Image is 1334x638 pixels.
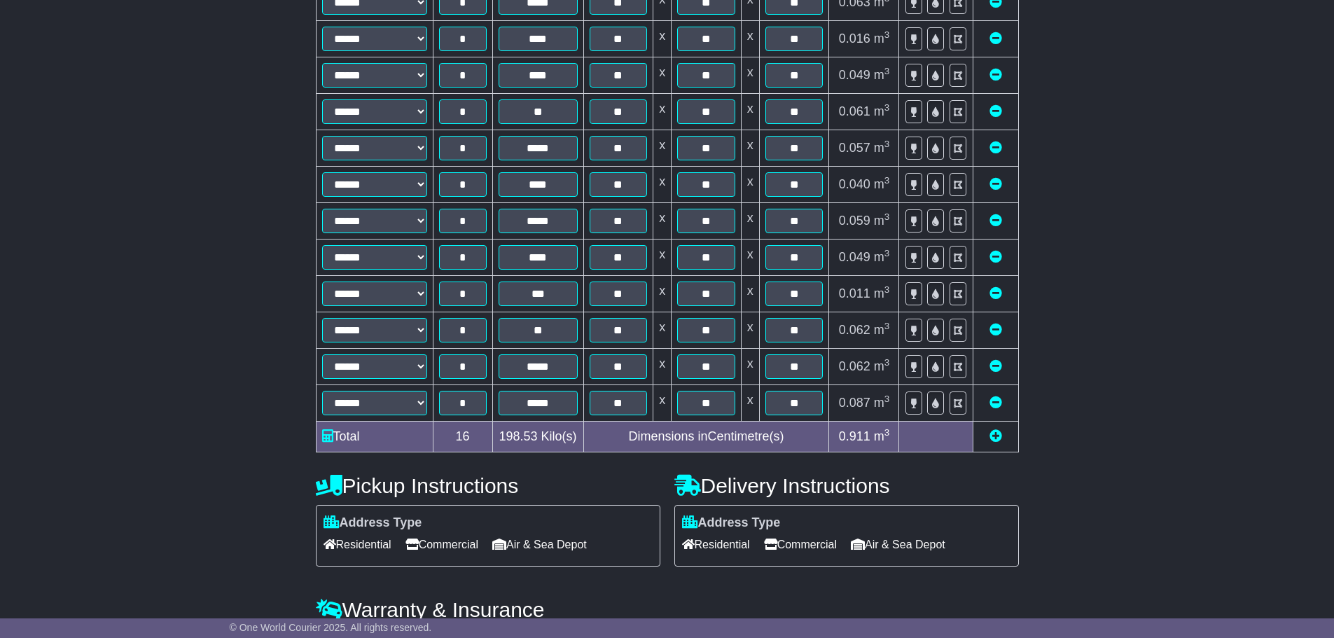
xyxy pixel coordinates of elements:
span: m [874,429,890,443]
span: 0.049 [839,68,870,82]
span: m [874,323,890,337]
span: Residential [682,534,750,555]
td: x [653,166,672,202]
td: x [741,130,759,166]
span: m [874,141,890,155]
td: x [741,166,759,202]
td: Dimensions in Centimetre(s) [583,421,829,452]
sup: 3 [884,211,890,222]
sup: 3 [884,139,890,149]
sup: 3 [884,29,890,40]
td: x [741,312,759,348]
sup: 3 [884,66,890,76]
td: Total [316,421,433,452]
span: Commercial [405,534,478,555]
span: m [874,214,890,228]
td: x [741,239,759,275]
h4: Pickup Instructions [316,474,660,497]
td: x [741,57,759,93]
td: x [653,348,672,384]
td: x [653,384,672,421]
sup: 3 [884,284,890,295]
span: 0.057 [839,141,870,155]
td: x [653,130,672,166]
span: m [874,359,890,373]
sup: 3 [884,357,890,368]
td: x [741,348,759,384]
span: m [874,286,890,300]
td: x [741,384,759,421]
a: Remove this item [989,214,1002,228]
a: Remove this item [989,250,1002,264]
span: 0.087 [839,396,870,410]
td: x [741,275,759,312]
span: 0.059 [839,214,870,228]
span: Air & Sea Depot [492,534,587,555]
td: 16 [433,421,492,452]
td: x [653,275,672,312]
span: m [874,104,890,118]
span: Residential [324,534,391,555]
a: Remove this item [989,286,1002,300]
span: Air & Sea Depot [851,534,945,555]
span: 198.53 [499,429,537,443]
sup: 3 [884,175,890,186]
span: 0.062 [839,359,870,373]
span: 0.016 [839,32,870,46]
sup: 3 [884,427,890,438]
sup: 3 [884,321,890,331]
a: Remove this item [989,32,1002,46]
span: 0.061 [839,104,870,118]
span: 0.062 [839,323,870,337]
sup: 3 [884,248,890,258]
a: Remove this item [989,359,1002,373]
span: 0.040 [839,177,870,191]
h4: Warranty & Insurance [316,598,1019,621]
span: m [874,177,890,191]
span: 0.011 [839,286,870,300]
label: Address Type [682,515,781,531]
a: Remove this item [989,177,1002,191]
span: 0.911 [839,429,870,443]
a: Remove this item [989,396,1002,410]
span: m [874,32,890,46]
span: m [874,396,890,410]
td: x [653,93,672,130]
sup: 3 [884,394,890,404]
h4: Delivery Instructions [674,474,1019,497]
td: x [741,202,759,239]
span: © One World Courier 2025. All rights reserved. [230,622,432,633]
a: Remove this item [989,323,1002,337]
span: Commercial [764,534,837,555]
td: x [741,20,759,57]
td: Kilo(s) [492,421,583,452]
a: Remove this item [989,104,1002,118]
td: x [653,239,672,275]
td: x [653,20,672,57]
td: x [653,202,672,239]
td: x [653,57,672,93]
td: x [653,312,672,348]
label: Address Type [324,515,422,531]
a: Remove this item [989,68,1002,82]
span: m [874,250,890,264]
sup: 3 [884,102,890,113]
a: Add new item [989,429,1002,443]
span: 0.049 [839,250,870,264]
td: x [741,93,759,130]
span: m [874,68,890,82]
a: Remove this item [989,141,1002,155]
